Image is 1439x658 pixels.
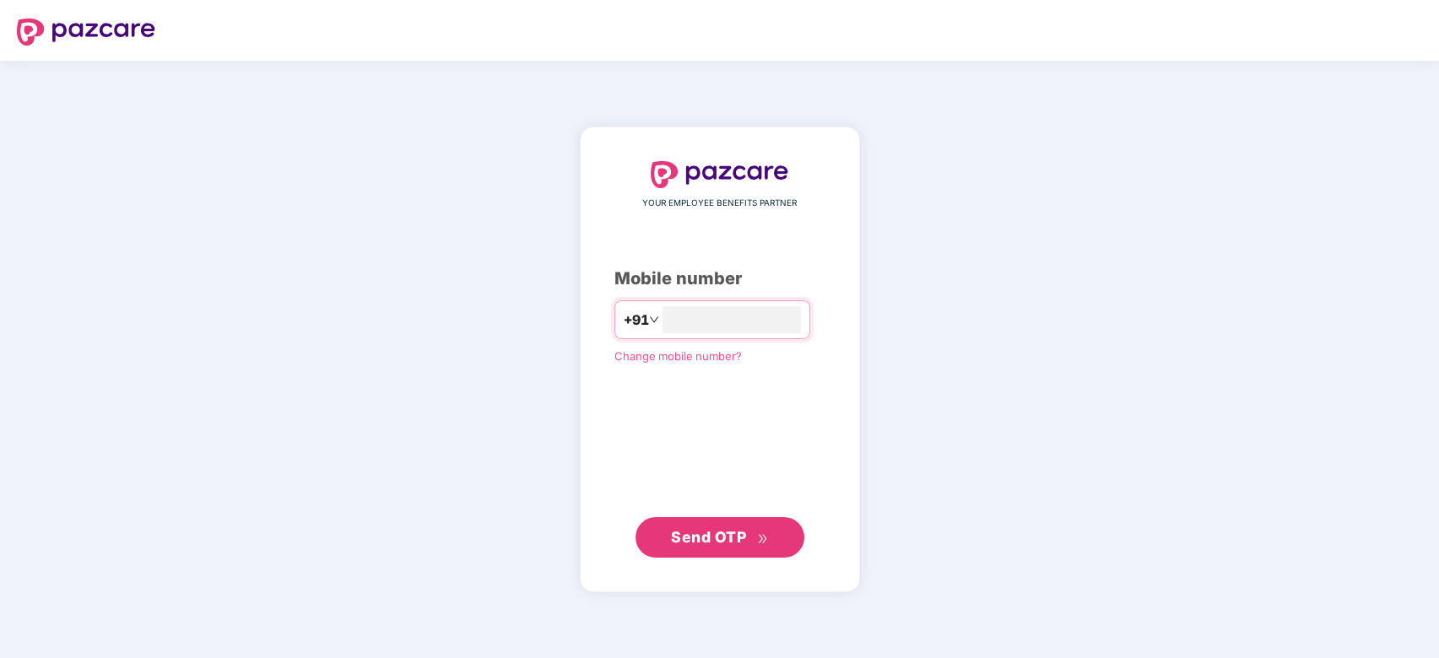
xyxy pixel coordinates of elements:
span: +91 [624,310,649,331]
a: Change mobile number? [614,349,742,363]
img: logo [17,19,155,46]
span: YOUR EMPLOYEE BENEFITS PARTNER [642,197,797,210]
span: Send OTP [671,528,746,546]
button: Send OTPdouble-right [636,517,804,558]
span: down [649,315,659,325]
span: double-right [757,533,768,544]
div: Mobile number [614,266,825,292]
img: logo [651,161,789,188]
